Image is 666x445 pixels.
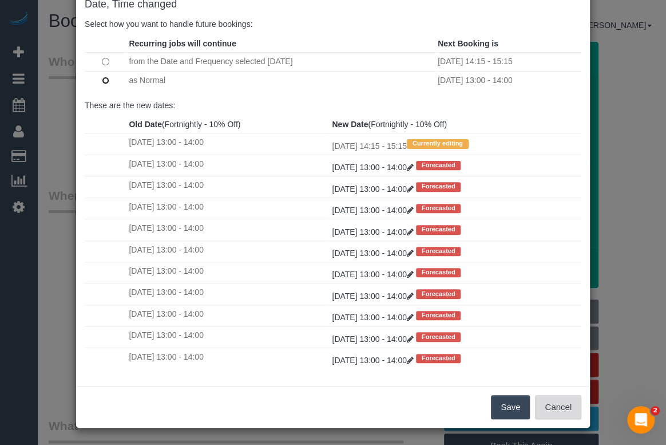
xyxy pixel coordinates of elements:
[416,247,461,256] span: Forecasted
[435,71,581,89] td: [DATE] 13:00 - 14:00
[332,184,415,194] a: [DATE] 13:00 - 14:00
[491,395,530,419] button: Save
[332,334,415,344] a: [DATE] 13:00 - 14:00
[438,39,498,48] strong: Next Booking is
[332,249,415,258] a: [DATE] 13:00 - 14:00
[126,283,329,305] td: [DATE] 13:00 - 14:00
[126,133,329,155] td: [DATE] 13:00 - 14:00
[332,163,415,172] a: [DATE] 13:00 - 14:00
[126,348,329,369] td: [DATE] 13:00 - 14:00
[329,133,581,155] td: [DATE] 14:15 - 15:15
[126,176,329,198] td: [DATE] 13:00 - 14:00
[416,204,461,213] span: Forecasted
[332,292,415,301] a: [DATE] 13:00 - 14:00
[126,155,329,176] td: [DATE] 13:00 - 14:00
[126,262,329,283] td: [DATE] 13:00 - 14:00
[332,227,415,237] a: [DATE] 13:00 - 14:00
[332,356,415,365] a: [DATE] 13:00 - 14:00
[416,268,461,277] span: Forecasted
[126,305,329,326] td: [DATE] 13:00 - 14:00
[126,326,329,348] td: [DATE] 13:00 - 14:00
[407,139,469,148] span: Currently editing
[416,182,461,191] span: Forecasted
[332,270,415,279] a: [DATE] 13:00 - 14:00
[435,52,581,71] td: [DATE] 14:15 - 15:15
[129,39,236,48] strong: Recurring jobs will continue
[416,332,461,341] span: Forecasted
[416,161,461,170] span: Forecasted
[332,313,415,322] a: [DATE] 13:00 - 14:00
[85,18,581,30] p: Select how you want to handle future bookings:
[126,241,329,262] td: [DATE] 13:00 - 14:00
[416,354,461,363] span: Forecasted
[126,52,435,71] td: from the Date and Frequency selected [DATE]
[416,225,461,234] span: Forecasted
[85,100,581,111] p: These are the new dates:
[126,71,435,89] td: as Normal
[535,395,581,419] button: Cancel
[129,120,162,129] strong: Old Date
[332,120,368,129] strong: New Date
[126,116,329,133] th: (Fortnightly - 10% Off)
[332,206,415,215] a: [DATE] 13:00 - 14:00
[126,219,329,241] td: [DATE] 13:00 - 14:00
[651,406,660,415] span: 2
[627,406,655,434] iframe: Intercom live chat
[126,198,329,219] td: [DATE] 13:00 - 14:00
[416,311,461,320] span: Forecasted
[329,116,581,133] th: (Fortnightly - 10% Off)
[416,289,461,298] span: Forecasted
